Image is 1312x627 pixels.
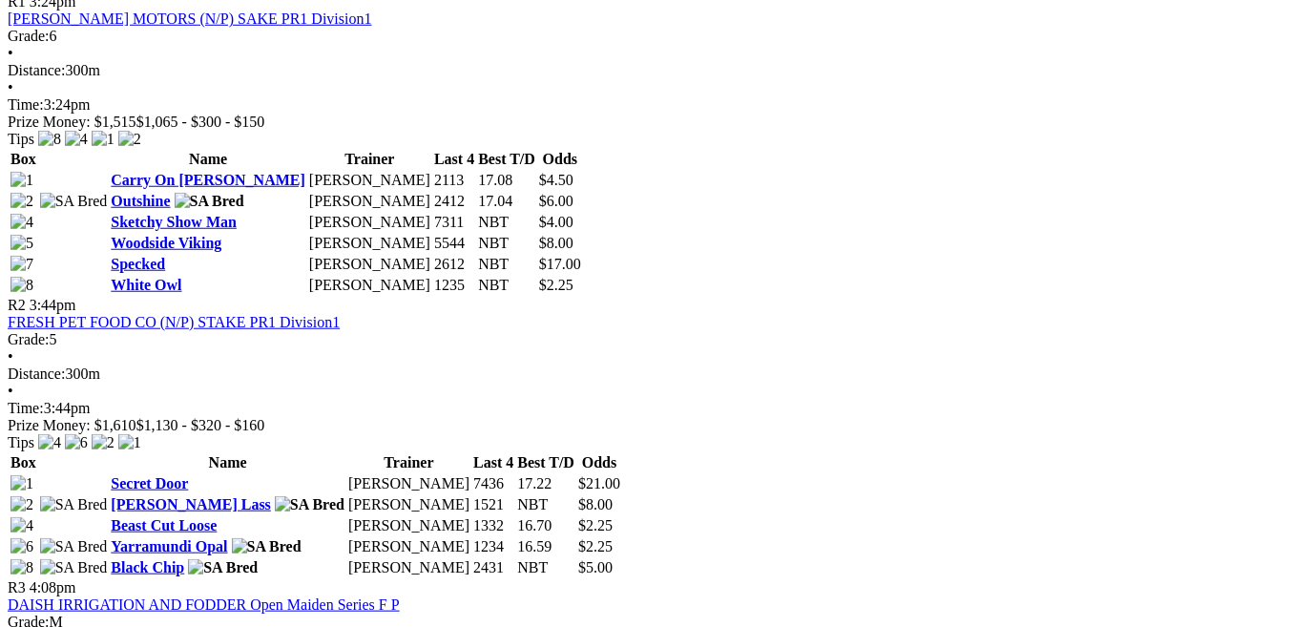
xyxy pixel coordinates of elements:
[308,150,431,169] th: Trainer
[433,213,475,232] td: 7311
[539,277,573,293] span: $2.25
[8,114,1304,131] div: Prize Money: $1,515
[40,559,108,576] img: SA Bred
[111,496,271,512] a: [PERSON_NAME] Lass
[10,517,33,534] img: 4
[8,331,50,347] span: Grade:
[10,214,33,231] img: 4
[8,366,1304,383] div: 300m
[136,114,265,130] span: $1,065 - $300 - $150
[347,495,470,514] td: [PERSON_NAME]
[10,172,33,189] img: 1
[347,453,470,472] th: Trainer
[8,131,34,147] span: Tips
[232,538,302,555] img: SA Bred
[8,96,44,113] span: Time:
[472,516,514,535] td: 1332
[30,579,76,596] span: 4:08pm
[347,474,470,493] td: [PERSON_NAME]
[111,256,165,272] a: Specked
[10,193,33,210] img: 2
[111,235,221,251] a: Woodside Viking
[10,277,33,294] img: 8
[111,559,184,575] a: Black Chip
[111,538,227,554] a: Yarramundi Opal
[578,538,613,554] span: $2.25
[472,537,514,556] td: 1234
[516,495,575,514] td: NBT
[347,537,470,556] td: [PERSON_NAME]
[538,150,582,169] th: Odds
[433,234,475,253] td: 5544
[10,454,36,470] span: Box
[111,277,181,293] a: White Owl
[8,434,34,450] span: Tips
[578,559,613,575] span: $5.00
[10,151,36,167] span: Box
[8,10,372,27] a: [PERSON_NAME] MOTORS (N/P) SAKE PR1 Division1
[118,434,141,451] img: 1
[308,171,431,190] td: [PERSON_NAME]
[10,475,33,492] img: 1
[8,579,26,596] span: R3
[30,297,76,313] span: 3:44pm
[10,256,33,273] img: 7
[477,213,536,232] td: NBT
[8,79,13,95] span: •
[8,596,400,613] a: DAISH IRRIGATION AND FODDER Open Maiden Series F P
[92,131,115,148] img: 1
[8,331,1304,348] div: 5
[472,495,514,514] td: 1521
[308,276,431,295] td: [PERSON_NAME]
[8,400,1304,417] div: 3:44pm
[92,434,115,451] img: 2
[110,453,345,472] th: Name
[10,538,33,555] img: 6
[472,558,514,577] td: 2431
[40,193,108,210] img: SA Bred
[8,62,1304,79] div: 300m
[472,453,514,472] th: Last 4
[516,474,575,493] td: 17.22
[8,348,13,365] span: •
[539,172,573,188] span: $4.50
[8,314,340,330] a: FRESH PET FOOD CO (N/P) STAKE PR1 Division1
[8,45,13,61] span: •
[308,234,431,253] td: [PERSON_NAME]
[65,131,88,148] img: 4
[477,171,536,190] td: 17.08
[111,475,188,491] a: Secret Door
[433,150,475,169] th: Last 4
[433,255,475,274] td: 2612
[539,193,573,209] span: $6.00
[477,234,536,253] td: NBT
[38,434,61,451] img: 4
[10,559,33,576] img: 8
[275,496,344,513] img: SA Bred
[8,417,1304,434] div: Prize Money: $1,610
[111,214,237,230] a: Sketchy Show Man
[516,537,575,556] td: 16.59
[308,213,431,232] td: [PERSON_NAME]
[516,558,575,577] td: NBT
[578,475,620,491] span: $21.00
[433,192,475,211] td: 2412
[433,276,475,295] td: 1235
[577,453,621,472] th: Odds
[10,496,33,513] img: 2
[477,276,536,295] td: NBT
[433,171,475,190] td: 2113
[111,517,217,533] a: Beast Cut Loose
[347,516,470,535] td: [PERSON_NAME]
[111,193,170,209] a: Outshine
[10,235,33,252] img: 5
[308,255,431,274] td: [PERSON_NAME]
[516,453,575,472] th: Best T/D
[8,383,13,399] span: •
[347,558,470,577] td: [PERSON_NAME]
[38,131,61,148] img: 8
[8,297,26,313] span: R2
[8,400,44,416] span: Time:
[8,28,1304,45] div: 6
[8,96,1304,114] div: 3:24pm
